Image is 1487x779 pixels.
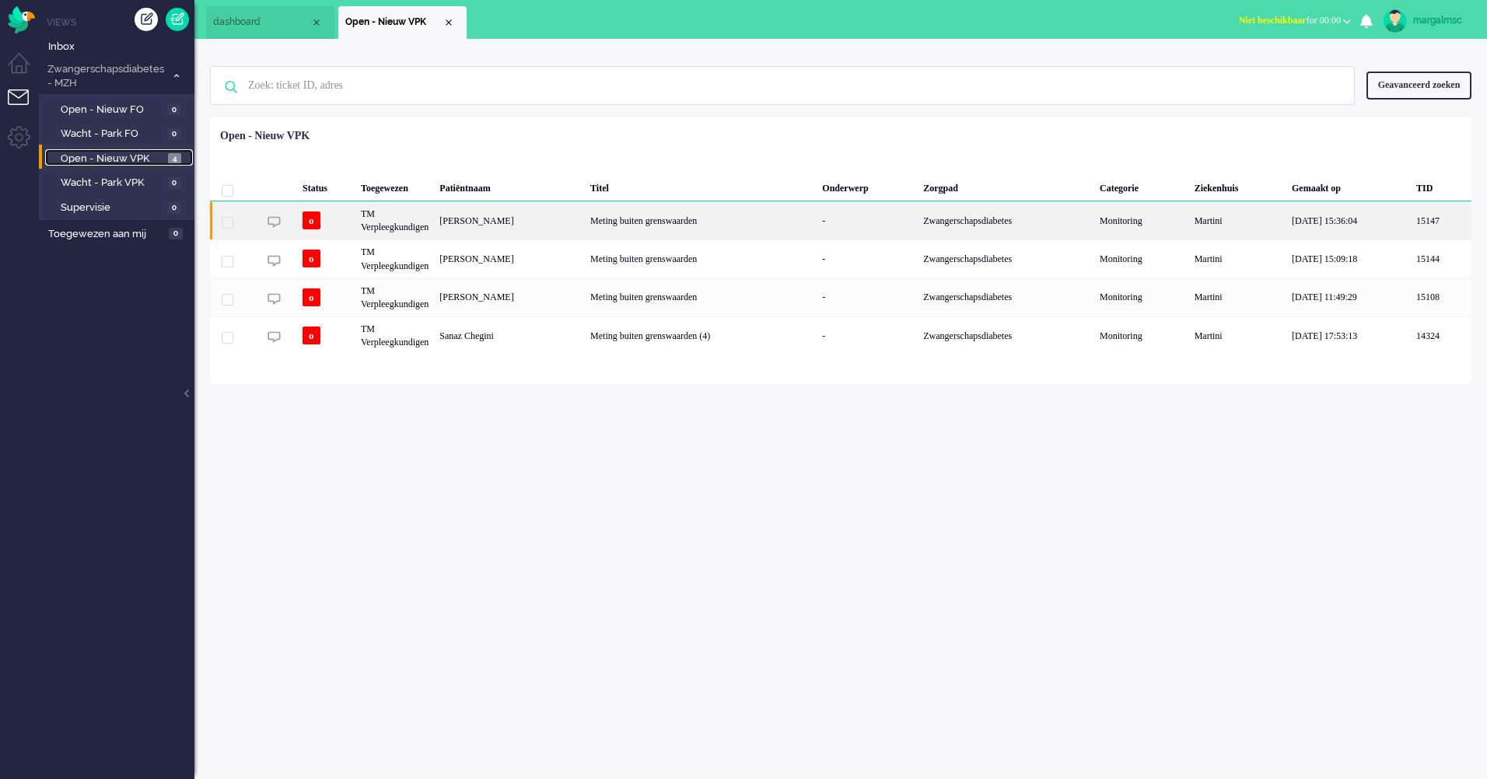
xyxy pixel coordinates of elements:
[1411,316,1471,355] div: 14324
[434,316,585,355] div: Sanaz Chegini
[297,170,355,201] div: Status
[817,316,918,355] div: -
[166,8,189,31] a: Quick Ticket
[1286,201,1411,239] div: [DATE] 15:36:04
[355,278,434,316] div: TM Verpleegkundigen
[817,170,918,201] div: Onderwerp
[585,201,817,239] div: Meting buiten grenswaarden
[8,126,43,161] li: Admin menu
[1094,170,1189,201] div: Categorie
[210,278,1471,316] div: 15108
[211,67,251,107] img: ic-search-icon.svg
[45,62,166,91] span: Zwangerschapsdiabetes - MZH
[1189,278,1286,316] div: Martini
[1411,239,1471,278] div: 15144
[1413,12,1471,28] div: margalmsc
[918,239,1094,278] div: Zwangerschapsdiabetes
[168,153,181,165] span: 4
[434,239,585,278] div: [PERSON_NAME]
[1239,15,1307,26] span: Niet beschikbaar
[48,227,164,242] span: Toegewezen aan mij
[47,16,194,29] li: Views
[167,104,181,116] span: 0
[268,215,281,229] img: ic_chat_grey.svg
[45,149,193,166] a: Open - Nieuw VPK 4
[355,201,434,239] div: TM Verpleegkundigen
[1286,239,1411,278] div: [DATE] 15:09:18
[1094,278,1189,316] div: Monitoring
[1384,9,1407,33] img: avatar
[1239,15,1341,26] span: for 00:00
[45,124,193,141] a: Wacht - Park FO 0
[1230,5,1360,39] li: Niet beschikbaarfor 00:00
[585,278,817,316] div: Meting buiten grenswaarden
[303,288,320,306] span: o
[434,201,585,239] div: [PERSON_NAME]
[1366,72,1471,99] div: Geavanceerd zoeken
[213,16,310,29] span: dashboard
[303,327,320,344] span: o
[1189,201,1286,239] div: Martini
[817,239,918,278] div: -
[210,201,1471,239] div: 15147
[1189,316,1286,355] div: Martini
[1230,9,1360,32] button: Niet beschikbaarfor 00:00
[45,198,193,215] a: Supervisie 0
[585,316,817,355] div: Meting buiten grenswaarden (4)
[8,10,35,22] a: Omnidesk
[268,330,281,344] img: ic_chat_grey.svg
[61,152,164,166] span: Open - Nieuw VPK
[236,67,1333,104] input: Zoek: ticket ID, adres
[585,239,817,278] div: Meting buiten grenswaarden
[1286,170,1411,201] div: Gemaakt op
[268,254,281,267] img: ic_chat_grey.svg
[45,37,194,54] a: Inbox
[918,316,1094,355] div: Zwangerschapsdiabetes
[8,53,43,88] li: Dashboard menu
[210,316,1471,355] div: 14324
[1380,9,1471,33] a: margalmsc
[268,292,281,306] img: ic_chat_grey.svg
[169,228,183,239] span: 0
[1094,316,1189,355] div: Monitoring
[8,89,43,124] li: Tickets menu
[61,103,163,117] span: Open - Nieuw FO
[585,170,817,201] div: Titel
[303,211,320,229] span: o
[45,173,193,190] a: Wacht - Park VPK 0
[1094,239,1189,278] div: Monitoring
[918,170,1094,201] div: Zorgpad
[1189,170,1286,201] div: Ziekenhuis
[310,16,323,29] div: Close tab
[206,6,334,39] li: Dashboard
[443,16,455,29] div: Close tab
[61,201,163,215] span: Supervisie
[45,225,194,242] a: Toegewezen aan mij 0
[210,239,1471,278] div: 15144
[1411,201,1471,239] div: 15147
[1411,170,1471,201] div: TID
[918,201,1094,239] div: Zwangerschapsdiabetes
[135,8,158,31] div: Creëer ticket
[918,278,1094,316] div: Zwangerschapsdiabetes
[345,16,443,29] span: Open - Nieuw VPK
[1286,278,1411,316] div: [DATE] 11:49:29
[817,201,918,239] div: -
[167,177,181,189] span: 0
[45,100,193,117] a: Open - Nieuw FO 0
[434,278,585,316] div: [PERSON_NAME]
[61,176,163,190] span: Wacht - Park VPK
[61,127,163,141] span: Wacht - Park FO
[817,278,918,316] div: -
[1286,316,1411,355] div: [DATE] 17:53:13
[355,316,434,355] div: TM Verpleegkundigen
[303,250,320,267] span: o
[8,6,35,33] img: flow_omnibird.svg
[355,239,434,278] div: TM Verpleegkundigen
[1094,201,1189,239] div: Monitoring
[434,170,585,201] div: Patiëntnaam
[338,6,467,39] li: View
[167,202,181,214] span: 0
[220,128,310,144] div: Open - Nieuw VPK
[167,128,181,140] span: 0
